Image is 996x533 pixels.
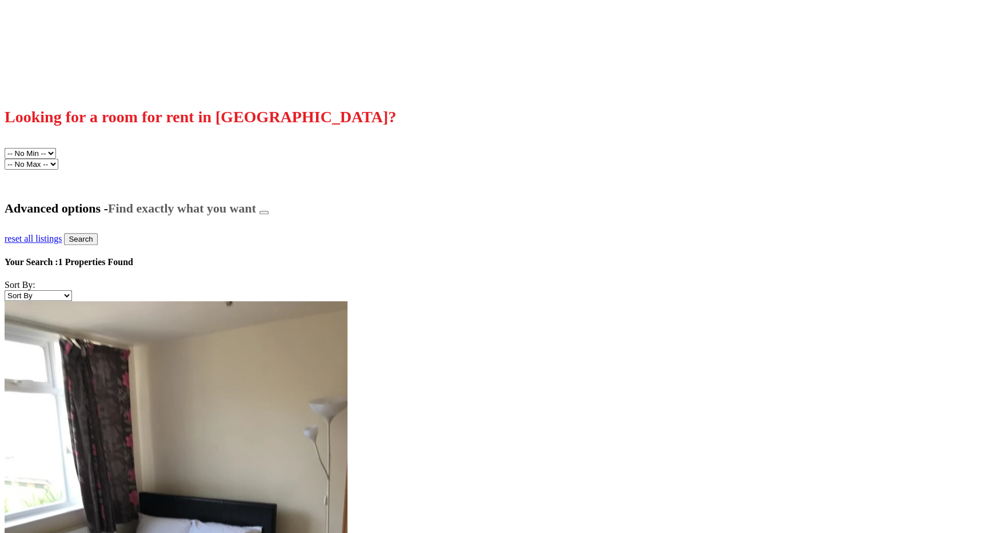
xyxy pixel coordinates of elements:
[5,280,35,290] label: Sort By:
[5,201,991,216] h3: Advanced options -
[64,233,97,245] input: Search
[5,234,62,243] a: reset all listings
[5,108,991,135] h2: Looking for a room for rent in [GEOGRAPHIC_DATA]?
[108,201,256,215] span: Find exactly what you want
[5,257,991,267] h4: Your Search :
[58,257,133,267] span: 1 Properties Found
